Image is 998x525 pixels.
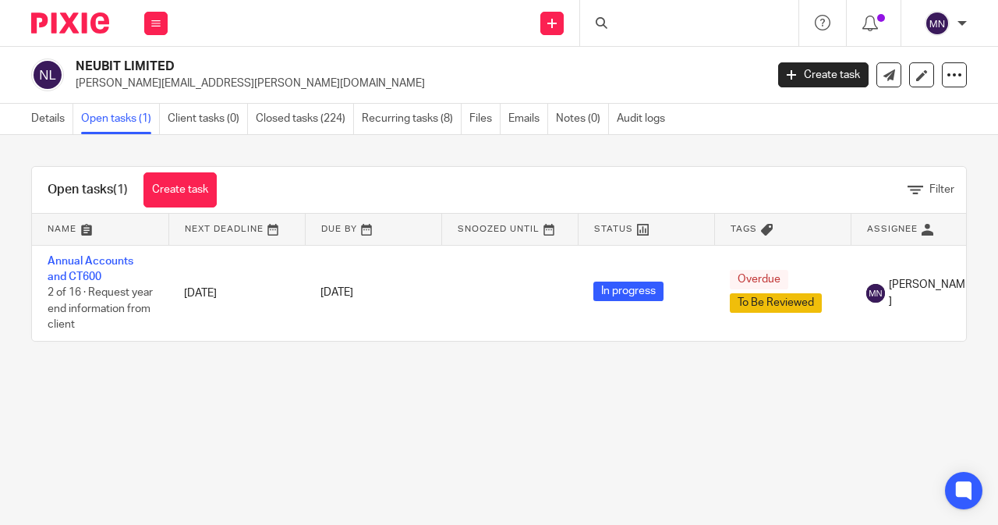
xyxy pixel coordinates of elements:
[929,184,954,195] span: Filter
[113,183,128,196] span: (1)
[31,59,64,91] img: svg%3E
[925,11,950,36] img: svg%3E
[168,245,305,341] td: [DATE]
[31,12,109,34] img: Pixie
[593,282,664,301] span: In progress
[48,182,128,198] h1: Open tasks
[778,62,869,87] a: Create task
[31,104,73,134] a: Details
[730,270,788,289] span: Overdue
[362,104,462,134] a: Recurring tasks (8)
[889,277,971,309] span: [PERSON_NAME]
[168,104,248,134] a: Client tasks (0)
[48,287,153,330] span: 2 of 16 · Request year end information from client
[81,104,160,134] a: Open tasks (1)
[76,59,619,75] h2: NEUBIT LIMITED
[320,288,353,299] span: [DATE]
[731,225,757,233] span: Tags
[76,76,755,91] p: [PERSON_NAME][EMAIL_ADDRESS][PERSON_NAME][DOMAIN_NAME]
[458,225,540,233] span: Snoozed Until
[730,293,822,313] span: To Be Reviewed
[48,256,133,282] a: Annual Accounts and CT600
[594,225,633,233] span: Status
[556,104,609,134] a: Notes (0)
[469,104,501,134] a: Files
[617,104,673,134] a: Audit logs
[143,172,217,208] a: Create task
[866,284,885,303] img: svg%3E
[256,104,354,134] a: Closed tasks (224)
[508,104,548,134] a: Emails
